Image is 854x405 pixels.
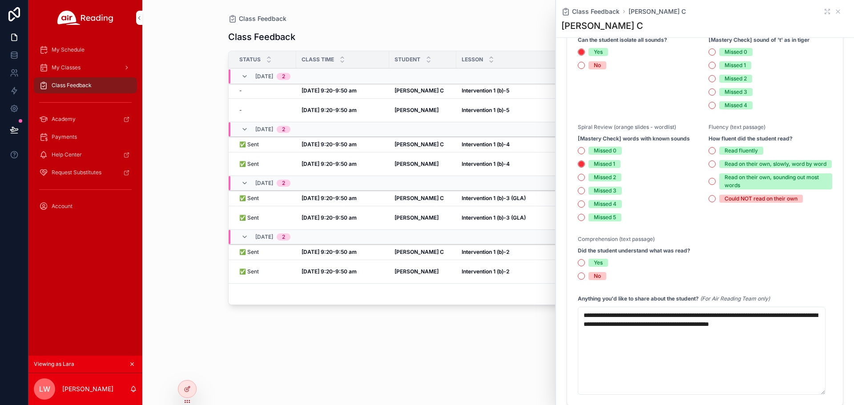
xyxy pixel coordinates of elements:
span: Comprehension (text passage) [578,236,655,242]
a: Class Feedback [34,77,137,93]
strong: [PERSON_NAME] [395,160,439,167]
a: Request Substitutes [34,164,137,180]
span: Class Feedback [572,7,620,16]
span: [DATE] [255,233,273,241]
span: Class Feedback [52,82,92,89]
span: - [239,107,242,114]
div: scrollable content [28,36,142,226]
a: [PERSON_NAME] [395,214,451,221]
a: Intervention 1 (b)-5 [462,107,556,114]
a: My Classes [34,60,137,76]
strong: Intervention 1 (b)-3 (GLA) [462,195,526,201]
h1: [PERSON_NAME] C [561,20,643,32]
span: ✅ Sent [239,249,259,256]
strong: [Mastery Check] words with known sounds [578,135,690,142]
span: Account [52,203,73,210]
span: ✅ Sent [239,160,259,168]
div: Missed 3 [594,187,616,195]
strong: Intervention 1 (b)-4 [462,160,510,167]
div: Missed 1 [725,61,746,69]
a: [PERSON_NAME] [395,160,451,168]
a: ✅ Sent [239,141,291,148]
a: Intervention 1 (b)-3 (GLA) [462,214,556,221]
div: Read fluently [725,147,758,155]
span: Class Feedback [239,14,286,23]
a: [DATE] 9:20-9:50 am [302,141,384,148]
a: [PERSON_NAME] C [395,87,451,94]
a: [DATE] 9:20-9:50 am [302,249,384,256]
strong: [PERSON_NAME] C [395,249,444,255]
span: Request Substitutes [52,169,101,176]
div: Read on their own, sounding out most words [725,173,827,189]
a: Academy [34,111,137,127]
a: ✅ Sent [239,160,291,168]
strong: [PERSON_NAME] [395,268,439,275]
span: ✅ Sent [239,141,259,148]
h1: Class Feedback [228,31,295,43]
a: Intervention 1 (b)-3 (GLA) [462,195,556,202]
a: [DATE] 9:20-9:50 am [302,268,384,275]
a: [PERSON_NAME] [395,107,451,114]
strong: [DATE] 9:20-9:50 am [302,195,357,201]
strong: Intervention 1 (b)-5 [462,107,509,113]
div: No [594,61,601,69]
a: Payments [34,129,137,145]
strong: Anything you'd like to share about the student? [578,295,699,302]
strong: [Mastery Check] sound of 't' as in tiger [709,36,810,44]
span: [DATE] [255,73,273,80]
strong: How fluent did the student read? [709,135,793,142]
strong: [PERSON_NAME] [395,214,439,221]
a: - [239,107,291,114]
a: Intervention 1 (b)-5 [462,87,556,94]
div: Missed 0 [725,48,747,56]
div: Missed 2 [725,75,747,83]
span: Payments [52,133,77,140]
div: Read on their own, slowly, word by word [725,160,826,168]
div: Yes [594,259,603,267]
strong: Intervention 1 (b)-2 [462,249,509,255]
strong: [DATE] 9:20-9:50 am [302,249,357,255]
a: [DATE] 9:20-9:50 am [302,214,384,221]
a: ✅ Sent [239,214,291,221]
span: Lesson [462,56,483,63]
div: Missed 4 [725,101,747,109]
span: Help Center [52,151,82,158]
span: LW [39,384,50,394]
span: [DATE] [255,180,273,187]
strong: Intervention 1 (b)-5 [462,87,509,94]
strong: [PERSON_NAME] C [395,195,444,201]
span: Fluency (text passage) [709,124,765,130]
a: Help Center [34,147,137,163]
span: Spiral Review (orange slides - wordlist) [578,124,676,130]
strong: Intervention 1 (b)-4 [462,141,510,148]
a: [PERSON_NAME] C [395,141,451,148]
div: Missed 1 [594,160,615,168]
a: - [239,87,291,94]
div: Could NOT read on their own [725,195,798,203]
div: 2 [282,180,285,187]
strong: [DATE] 9:20-9:50 am [302,141,357,148]
div: 2 [282,126,285,133]
a: [PERSON_NAME] C [628,7,686,16]
span: [DATE] [255,126,273,133]
strong: [PERSON_NAME] C [395,87,444,94]
a: My Schedule [34,42,137,58]
a: Intervention 1 (b)-4 [462,160,556,168]
span: Class Time [302,56,334,63]
em: (For Air Reading Team only) [700,295,770,302]
a: [PERSON_NAME] C [395,195,451,202]
strong: [DATE] 9:20-9:50 am [302,268,357,275]
div: Missed 4 [594,200,616,208]
strong: [PERSON_NAME] [395,107,439,113]
span: ✅ Sent [239,195,259,202]
a: [PERSON_NAME] [395,268,451,275]
span: Viewing as Lara [34,361,74,368]
div: Missed 5 [594,213,616,221]
a: [DATE] 9:20-9:50 am [302,107,384,114]
strong: Did the student understand what was read? [578,247,690,254]
img: App logo [57,11,113,25]
div: No [594,272,601,280]
span: Status [239,56,261,63]
div: 2 [282,233,285,241]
